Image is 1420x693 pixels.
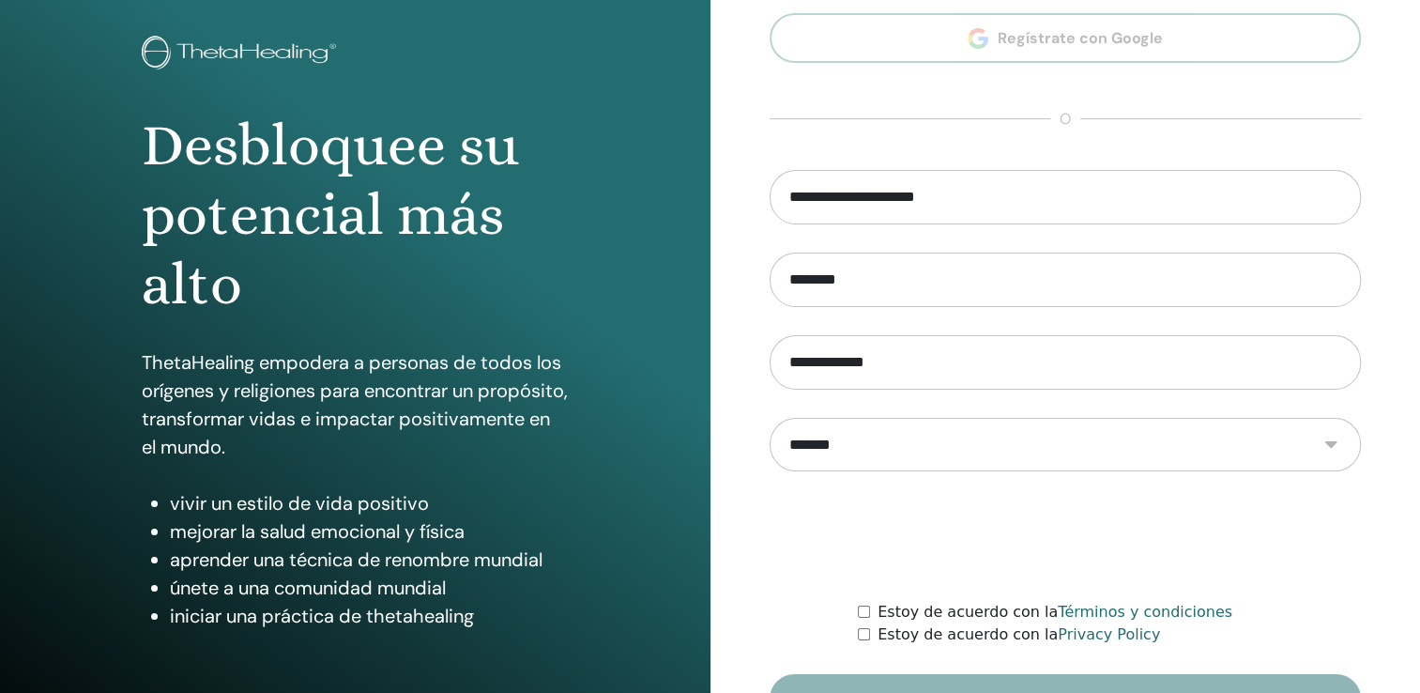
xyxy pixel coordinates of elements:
[142,348,568,461] p: ThetaHealing empodera a personas de todos los orígenes y religiones para encontrar un propósito, ...
[878,624,1160,646] label: Estoy de acuerdo con la
[170,489,568,517] li: vivir un estilo de vida positivo
[142,111,568,320] h1: Desbloquee su potencial más alto
[170,546,568,574] li: aprender una técnica de renombre mundial
[170,574,568,602] li: únete a una comunidad mundial
[170,517,568,546] li: mejorar la salud emocional y física
[1050,108,1080,131] span: o
[170,602,568,630] li: iniciar una práctica de thetahealing
[1058,625,1160,643] a: Privacy Policy
[923,500,1208,573] iframe: reCAPTCHA
[878,601,1232,624] label: Estoy de acuerdo con la
[1058,603,1232,621] a: Términos y condiciones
